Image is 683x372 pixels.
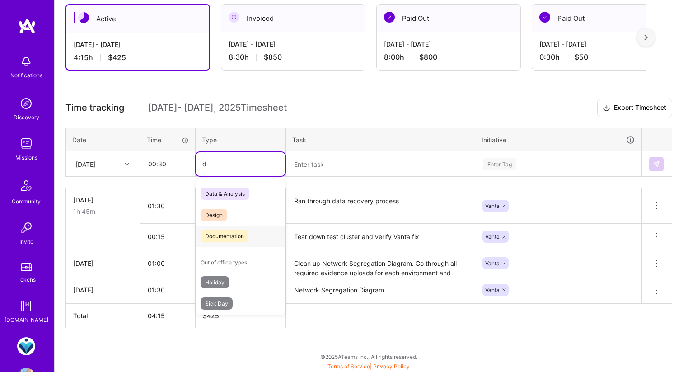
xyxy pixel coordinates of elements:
div: 4:15 h [74,53,202,62]
button: Export Timesheet [597,99,672,117]
img: tokens [21,263,32,271]
div: Active [66,5,209,33]
input: HH:MM [140,225,195,249]
img: logo [18,18,36,34]
div: [DATE] [73,195,133,205]
div: Enter Tag [483,157,516,171]
img: Paid Out [384,12,395,23]
span: Vanta [485,287,500,293]
div: 8:00 h [384,52,513,62]
img: discovery [17,94,35,113]
span: $ 425 [203,312,219,320]
img: Invite [17,219,35,237]
span: [DATE] - [DATE] , 2025 Timesheet [148,102,287,113]
div: [DATE] - [DATE] [384,39,513,49]
img: Active [78,12,89,23]
span: Data & Analysis [201,188,249,200]
div: 8:30 h [229,52,358,62]
img: Invoiced [229,12,239,23]
textarea: Network Segregation Diagram [287,278,474,303]
div: Tokens [17,275,36,284]
span: | [327,363,410,370]
span: Vanta [485,202,500,209]
textarea: Ran through data recovery process [287,189,474,223]
img: Paid Out [539,12,550,23]
th: Total [66,303,140,328]
textarea: Clean up Network Segregation Diagram. Go through all required evidence uploads for each environme... [287,251,474,276]
input: HH:MM [141,152,195,176]
i: icon Chevron [125,162,129,166]
div: Invite [19,237,33,246]
img: MedArrive: Devops [17,337,35,355]
div: 1h 45m [73,207,133,216]
div: [DATE] [73,285,133,295]
span: Sick Day [201,297,233,310]
div: Paid Out [532,5,676,32]
textarea: Tear down test cluster and verify Vanta fix [287,225,474,250]
div: Invoiced [221,5,365,32]
a: Terms of Service [327,363,370,370]
div: 0:30 h [539,52,669,62]
input: HH:MM [140,251,195,275]
span: Vanta [485,233,500,240]
span: Holiday [201,276,229,288]
span: Documentation [201,230,248,242]
th: 04:15 [140,303,196,328]
div: [DATE] [75,159,96,169]
span: $800 [419,52,437,62]
div: Initiative [482,135,635,145]
th: Task [286,128,475,151]
div: [DATE] - [DATE] [74,40,202,49]
div: [DOMAIN_NAME] [5,315,48,325]
img: bell [17,52,35,71]
span: Vanta [485,260,500,267]
span: Design [201,209,227,221]
span: Time tracking [65,102,124,113]
span: $50 [575,52,588,62]
div: Notifications [10,71,42,80]
div: Out of office types [196,254,285,270]
div: Discovery [14,113,39,122]
span: $425 [108,53,126,62]
th: Date [66,128,140,151]
a: Privacy Policy [373,363,410,370]
img: right [644,34,648,41]
div: © 2025 ATeams Inc., All rights reserved. [54,345,683,368]
div: Paid Out [377,5,520,32]
img: Submit [653,160,660,168]
img: teamwork [17,135,35,153]
div: Missions [15,153,37,162]
div: Community [12,197,41,206]
th: Type [196,128,286,151]
img: guide book [17,297,35,315]
div: [DATE] [73,259,133,268]
a: MedArrive: Devops [15,337,37,355]
div: Time [147,135,189,145]
input: HH:MM [140,194,195,218]
input: HH:MM [140,278,195,302]
img: Community [15,175,37,197]
div: [DATE] - [DATE] [539,39,669,49]
div: [DATE] - [DATE] [229,39,358,49]
i: icon Download [603,104,610,113]
span: $850 [264,52,282,62]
